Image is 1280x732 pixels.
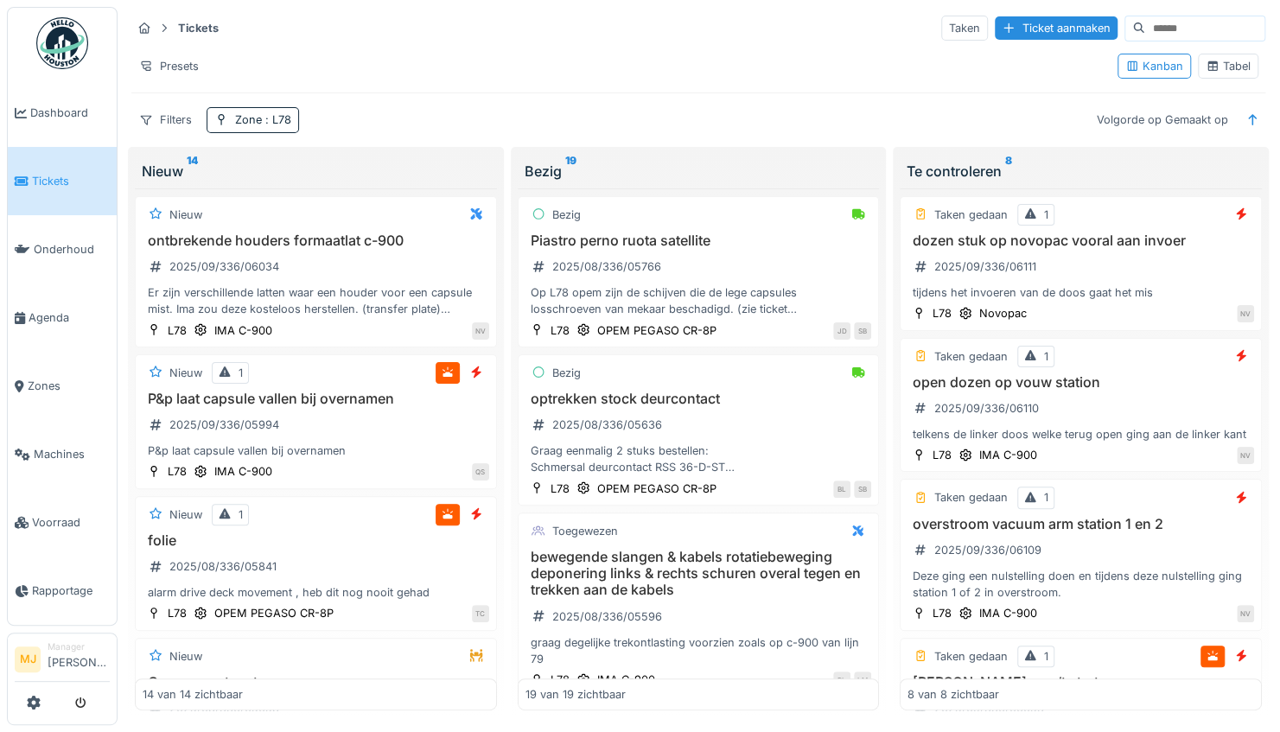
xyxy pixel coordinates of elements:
a: Zones [8,352,117,420]
div: 19 van 19 zichtbaar [525,686,626,703]
h3: folie [143,532,489,549]
span: Rapportage [32,582,110,599]
div: Nieuw [169,207,202,223]
div: 2025/09/336/06109 [934,542,1041,558]
h3: optrekken stock deurcontact [525,391,872,407]
div: Presets [131,54,207,79]
div: 2025/08/336/05766 [552,258,661,275]
div: BL [833,481,850,498]
span: Onderhoud [34,241,110,258]
div: P&p laat capsule vallen bij overnamen [143,442,489,459]
div: BL [833,672,850,689]
div: Zone [235,111,291,128]
div: Kanban [1125,58,1183,74]
div: SB [854,481,871,498]
sup: 14 [187,161,198,181]
div: alarm drive deck movement , heb dit nog nooit gehad [143,584,489,601]
div: L78 [933,305,952,321]
a: Dashboard [8,79,117,147]
div: Bezig [525,161,873,181]
a: Voorraad [8,488,117,557]
span: Voorraad [32,514,110,531]
div: Taken gedaan [934,348,1008,365]
a: Tickets [8,147,117,215]
h3: ontbrekende houders formaatlat c-900 [143,232,489,249]
span: : L78 [262,113,291,126]
div: IMA C-900 [597,672,655,688]
a: Onderhoud [8,215,117,283]
div: Manager [48,640,110,653]
div: IMA C-900 [214,322,272,339]
div: tijdens het invoeren van de doos gaat het mis [907,284,1254,301]
h3: Piastro perno ruota satellite [525,232,872,249]
div: Toegewezen [552,523,618,539]
div: Te controleren [907,161,1255,181]
div: OPEM PEGASO CR-8P [597,481,716,497]
h3: Groeven ontnester [143,674,489,691]
div: NV [1237,305,1254,322]
div: 1 [239,506,243,523]
div: L78 [933,447,952,463]
div: Er zijn verschillende latten waar een houder voor een capsule mist. Ima zou deze kosteloos herste... [143,284,489,317]
div: 8 van 8 zichtbaar [907,686,999,703]
div: QS [472,463,489,481]
span: Machines [34,446,110,462]
div: OPEM PEGASO CR-8P [597,322,716,339]
div: JD [833,322,850,340]
div: Ticket aanmaken [995,16,1118,40]
div: Filters [131,107,200,132]
div: IMA C-900 [214,463,272,480]
div: L78 [168,605,187,621]
div: L78 [168,322,187,339]
a: Machines [8,420,117,488]
div: NV [472,322,489,340]
div: Taken gedaan [934,207,1008,223]
div: 2025/09/336/06110 [934,400,1039,417]
div: LM [854,672,871,689]
div: 2025/09/336/05994 [169,417,279,433]
li: MJ [15,646,41,672]
div: Tabel [1206,58,1251,74]
div: SB [854,322,871,340]
div: 1 [1044,207,1048,223]
span: Zones [28,378,110,394]
div: telkens de linker doos welke terug open ging aan de linker kant [907,426,1254,442]
div: 1 [1044,489,1048,506]
h3: [PERSON_NAME] won‘t start [907,674,1254,691]
div: L78 [551,322,570,339]
sup: 19 [565,161,576,181]
div: Bezig [552,207,581,223]
div: IMA C-900 [979,605,1037,621]
div: 2025/08/336/05841 [169,558,277,575]
div: Nieuw [142,161,490,181]
span: Dashboard [30,105,110,121]
div: NV [1237,605,1254,622]
a: Rapportage [8,557,117,625]
div: Graag eenmalig 2 stuks bestellen: Schmersal deurcontact RSS 36-D-ST [URL][DOMAIN_NAME] ik heb het... [525,442,872,475]
h3: open dozen op vouw station [907,374,1254,391]
h3: dozen stuk op novopac vooral aan invoer [907,232,1254,249]
div: graag degelijke trekontlasting voorzien zoals op c-900 van lijn 79 [525,634,872,667]
div: Bezig [552,365,581,381]
div: 2025/08/336/05596 [552,608,662,625]
li: [PERSON_NAME] [48,640,110,678]
div: 2025/08/336/05636 [552,417,662,433]
div: L78 [551,672,570,688]
strong: Tickets [171,20,226,36]
div: 2025/09/336/06111 [934,258,1036,275]
div: Taken gedaan [934,648,1008,665]
div: IMA C-900 [979,447,1037,463]
div: 14 van 14 zichtbaar [143,686,243,703]
div: Taken gedaan [934,489,1008,506]
div: Op L78 opem zijn de schijven die de lege capsules losschroeven van mekaar beschadigd. (zie ticket... [525,284,872,317]
h3: bewegende slangen & kabels rotatiebeweging deponering links & rechts schuren overal tegen en trek... [525,549,872,599]
div: TC [472,605,489,622]
div: 1 [1044,348,1048,365]
div: L78 [168,463,187,480]
img: Badge_color-CXgf-gQk.svg [36,17,88,69]
h3: overstroom vacuum arm station 1 en 2 [907,516,1254,532]
span: Agenda [29,309,110,326]
div: Nieuw [169,365,202,381]
div: 2025/09/336/06034 [169,258,279,275]
h3: P&p laat capsule vallen bij overnamen [143,391,489,407]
